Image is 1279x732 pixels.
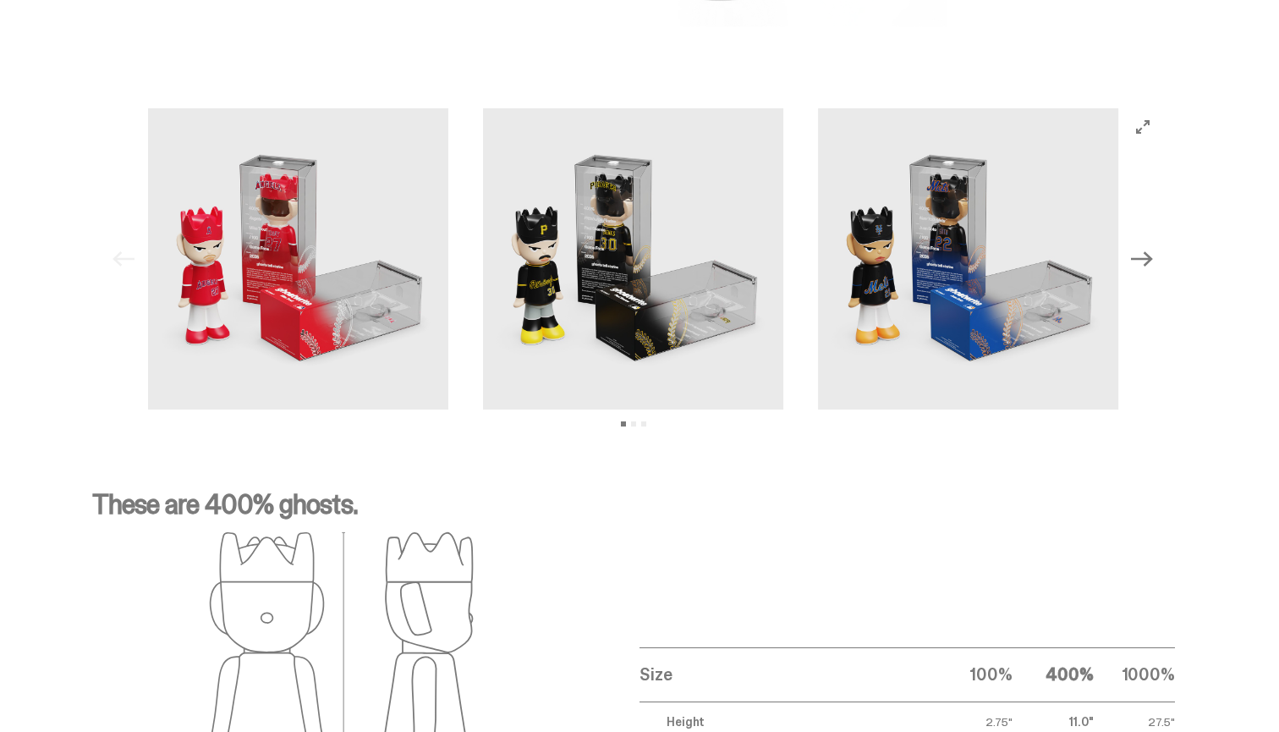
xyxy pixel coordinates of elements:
img: 2_MLB_400_Media_Gallery_Skenes.png [483,108,784,410]
button: View slide 3 [641,421,646,427]
th: 1000% [1094,647,1175,702]
p: These are 400% ghosts. [92,491,1175,531]
button: View full-screen [1133,117,1153,137]
img: 7_MLB_400_Media_Gallery_Soto.png [818,108,1119,410]
button: Next [1124,240,1161,278]
th: Size [639,647,930,702]
button: View slide 1 [621,421,626,427]
button: View slide 2 [631,421,636,427]
th: 100% [931,647,1013,702]
th: 400% [1013,647,1094,702]
img: 1_MLB_400_Media_Gallery_Trout.png [148,108,449,410]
